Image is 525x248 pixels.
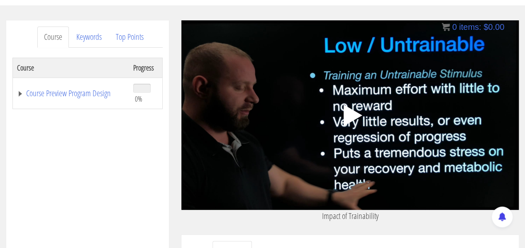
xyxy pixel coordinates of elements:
a: Course Preview Program Design [17,89,125,97]
img: icon11.png [442,23,450,31]
a: 0 items: $0.00 [442,22,504,32]
span: $ [483,22,488,32]
a: Keywords [70,27,108,48]
span: items: [459,22,481,32]
p: Impact of Trainability [181,210,519,222]
th: Course [13,58,129,78]
bdi: 0.00 [483,22,504,32]
span: 0 [452,22,457,32]
th: Progress [129,58,162,78]
a: Top Points [109,27,150,48]
span: 0% [135,94,142,103]
a: Course [37,27,69,48]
